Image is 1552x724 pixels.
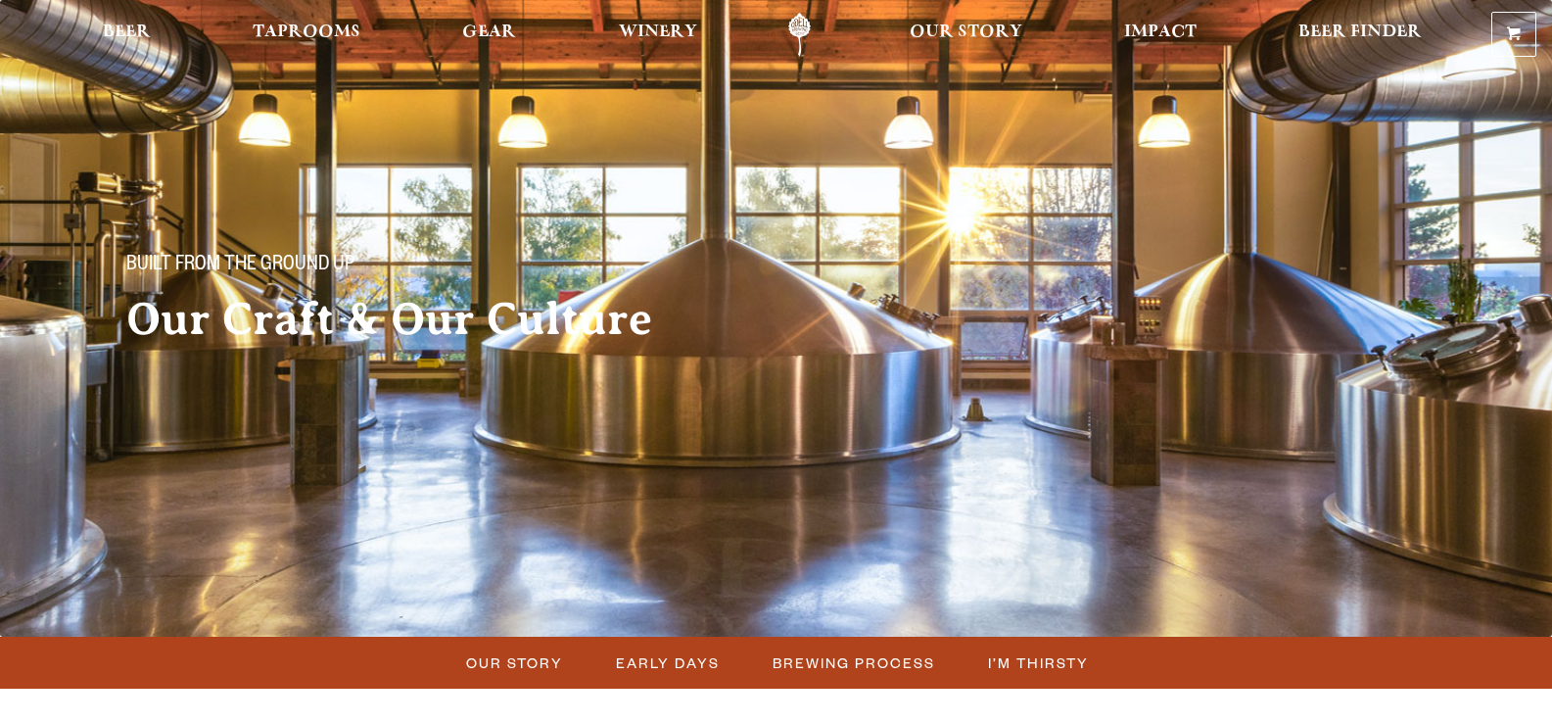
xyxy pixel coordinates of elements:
span: Our Story [910,24,1022,40]
a: Early Days [604,649,729,677]
span: Taprooms [253,24,360,40]
span: Winery [619,24,697,40]
span: I’m Thirsty [988,649,1089,677]
span: Built From The Ground Up [126,254,354,279]
a: Gear [449,13,529,57]
a: Winery [606,13,710,57]
a: Our Story [897,13,1035,57]
a: Beer Finder [1286,13,1434,57]
a: Impact [1111,13,1209,57]
span: Impact [1124,24,1197,40]
span: Gear [462,24,516,40]
a: Our Story [454,649,573,677]
span: Early Days [616,649,720,677]
a: I’m Thirsty [976,649,1099,677]
span: Brewing Process [773,649,935,677]
span: Beer [103,24,151,40]
span: Beer Finder [1298,24,1422,40]
a: Beer [90,13,164,57]
h2: Our Craft & Our Culture [126,295,737,344]
span: Our Story [466,649,563,677]
a: Taprooms [240,13,373,57]
a: Odell Home [763,13,836,57]
a: Brewing Process [761,649,945,677]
